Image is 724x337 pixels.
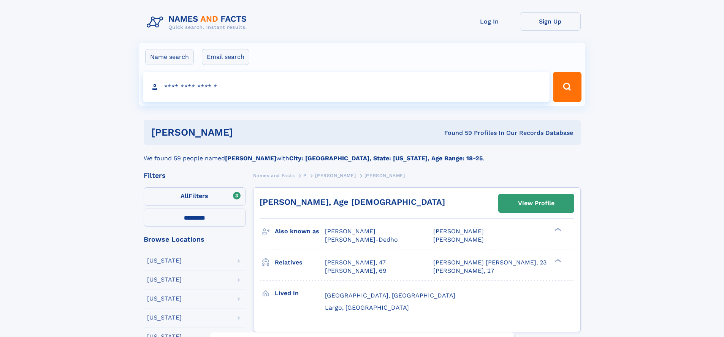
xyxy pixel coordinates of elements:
h3: Also known as [275,225,325,238]
a: Log In [459,12,520,31]
button: Search Button [553,72,581,102]
h3: Relatives [275,256,325,269]
label: Filters [144,187,246,206]
span: [GEOGRAPHIC_DATA], [GEOGRAPHIC_DATA] [325,292,455,299]
div: ❯ [553,258,562,263]
span: [PERSON_NAME] [325,228,375,235]
b: City: [GEOGRAPHIC_DATA], State: [US_STATE], Age Range: 18-25 [289,155,483,162]
label: Email search [202,49,249,65]
span: Largo, [GEOGRAPHIC_DATA] [325,304,409,311]
div: [US_STATE] [147,315,182,321]
div: Found 59 Profiles In Our Records Database [339,129,573,137]
b: [PERSON_NAME] [225,155,276,162]
span: [PERSON_NAME] [315,173,356,178]
div: We found 59 people named with . [144,145,581,163]
span: [PERSON_NAME]-Dedho [325,236,398,243]
span: [PERSON_NAME] [433,236,484,243]
div: Filters [144,172,246,179]
a: [PERSON_NAME], 27 [433,267,494,275]
a: Names and Facts [253,171,295,180]
h3: Lived in [275,287,325,300]
div: [US_STATE] [147,296,182,302]
div: View Profile [518,195,554,212]
a: View Profile [499,194,574,212]
a: [PERSON_NAME] [PERSON_NAME], 23 [433,258,547,267]
a: [PERSON_NAME], 69 [325,267,387,275]
span: P [303,173,307,178]
a: Sign Up [520,12,581,31]
a: [PERSON_NAME], 47 [325,258,386,267]
div: [US_STATE] [147,258,182,264]
img: Logo Names and Facts [144,12,253,33]
span: All [181,192,189,199]
a: [PERSON_NAME] [315,171,356,180]
div: Browse Locations [144,236,246,243]
h1: [PERSON_NAME] [151,128,339,137]
a: [PERSON_NAME], Age [DEMOGRAPHIC_DATA] [260,197,445,207]
span: [PERSON_NAME] [364,173,405,178]
input: search input [143,72,550,102]
a: P [303,171,307,180]
label: Name search [145,49,194,65]
div: [US_STATE] [147,277,182,283]
span: [PERSON_NAME] [433,228,484,235]
div: ❯ [553,227,562,232]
